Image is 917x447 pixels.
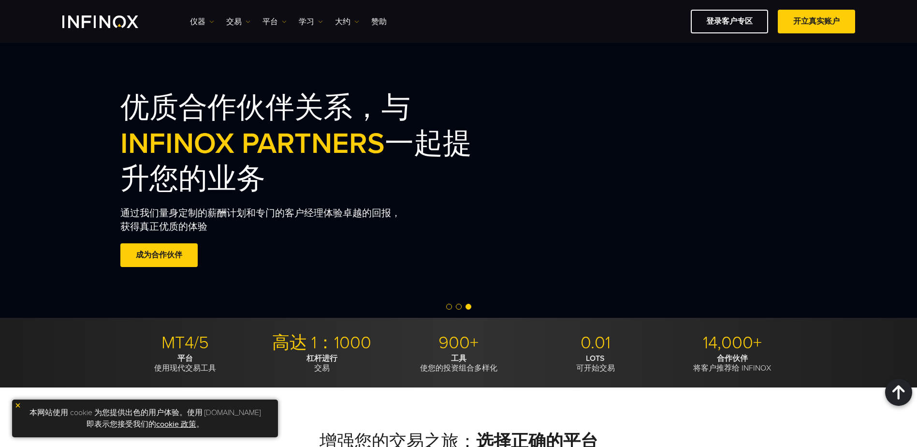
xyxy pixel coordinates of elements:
[136,250,182,260] font: 成为合作伙伴
[691,10,768,33] a: 登录客户专区
[586,354,605,363] strong: LOTS
[257,332,387,354] p: 高达 1：1000
[668,332,797,354] p: 14,000+
[446,304,452,310] span: Go to slide 1
[156,419,196,429] a: cookie 政策
[456,304,462,310] span: Go to slide 2
[299,16,323,28] a: 学习
[190,16,214,28] a: 仪器
[226,16,242,28] font: 交易
[120,126,385,161] span: INFINOX PARTNERS
[335,16,350,28] font: 大约
[394,332,524,354] p: 900+
[15,402,21,409] img: 黄色关闭图标
[226,16,250,28] a: 交易
[793,16,840,26] font: 开立真实账户
[257,354,387,373] p: 交易
[120,354,250,373] p: 使用现代交易工具
[394,354,524,373] p: 使您的投资组合多样化
[120,207,408,234] p: 通过我们量身定制的薪酬计划和专门的客户经理体验卓越的回报，获得真正优质的体验
[262,16,287,28] a: 平台
[306,354,337,363] strong: 杠杆进行
[451,354,466,363] strong: 工具
[29,408,261,429] font: 本网站使用 cookie 为您提供出色的用户体验。使用 [DOMAIN_NAME] 即表示您接受我们的 。
[668,354,797,373] p: 将客户推荐给 INFINOX
[262,16,278,28] font: 平台
[120,243,198,267] a: 成为合作伙伴
[717,354,748,363] strong: 合作伙伴
[299,16,314,28] font: 学习
[190,16,205,28] font: 仪器
[466,304,471,310] span: Go to slide 3
[531,354,660,373] p: 可开始交易
[120,90,479,197] h2: 优质合作伙伴关系，与 一起提升您的业务
[62,15,161,28] a: INFINOX 标志
[531,332,660,354] p: 0.01
[778,10,855,33] a: 开立真实账户
[120,332,250,354] p: MT4/5
[371,16,387,28] a: 赞助
[177,354,193,363] strong: 平台
[335,16,359,28] a: 大约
